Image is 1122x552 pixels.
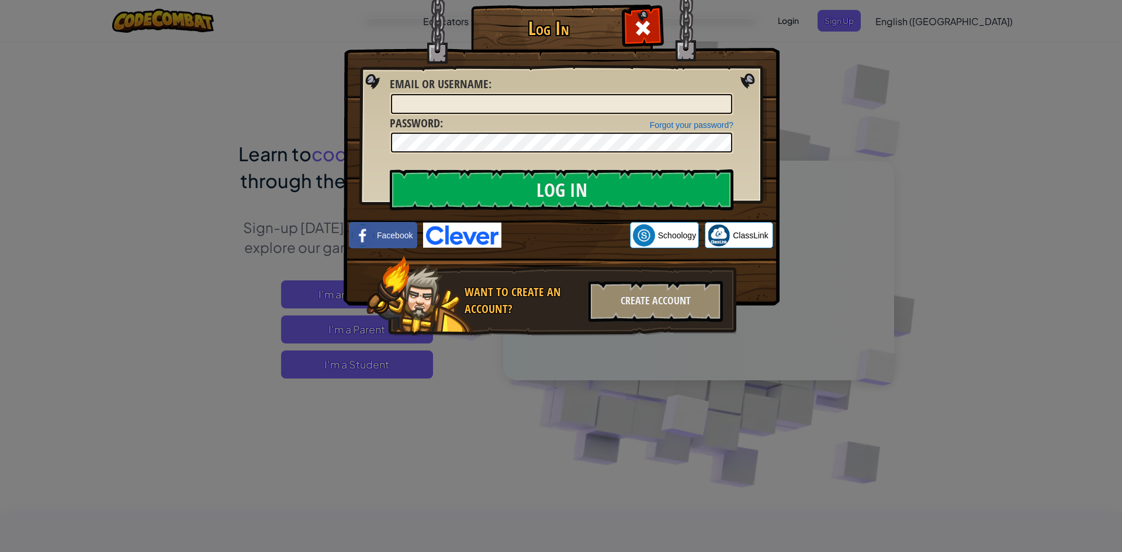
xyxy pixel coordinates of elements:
img: classlink-logo-small.png [708,224,730,247]
span: Facebook [377,230,413,241]
label: : [390,115,443,132]
span: Password [390,115,440,131]
div: Create Account [588,281,723,322]
span: ClassLink [733,230,768,241]
img: schoology.png [633,224,655,247]
span: Schoology [658,230,696,241]
div: Want to create an account? [465,284,581,317]
a: Forgot your password? [650,120,733,130]
iframe: Sign in with Google Button [501,223,630,248]
h1: Log In [474,18,623,39]
span: Email or Username [390,76,489,92]
label: : [390,76,491,93]
input: Log In [390,169,733,210]
img: facebook_small.png [352,224,374,247]
img: clever-logo-blue.png [423,223,501,248]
